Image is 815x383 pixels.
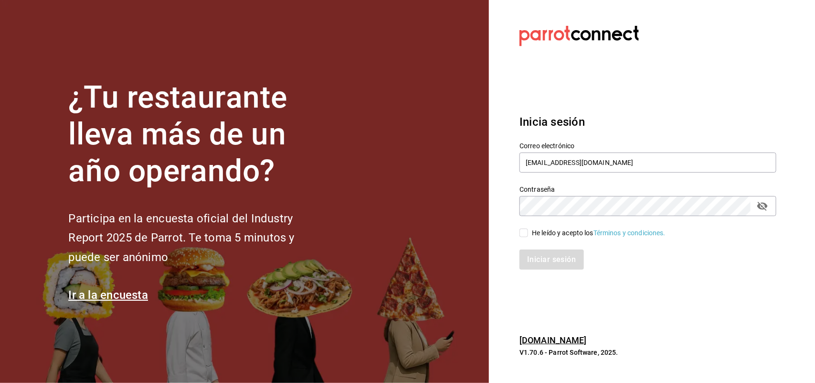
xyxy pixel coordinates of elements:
[532,228,666,238] div: He leído y acepto los
[519,348,776,357] p: V1.70.6 - Parrot Software, 2025.
[593,229,666,237] a: Términos y condiciones.
[754,198,771,214] button: passwordField
[519,186,776,193] label: Contraseña
[68,209,326,267] h2: Participa en la encuesta oficial del Industry Report 2025 de Parrot. Te toma 5 minutos y puede se...
[519,153,776,173] input: Ingresa tu correo electrónico
[519,113,776,131] h3: Inicia sesión
[68,288,148,302] a: Ir a la encuesta
[68,79,326,189] h1: ¿Tu restaurante lleva más de un año operando?
[519,143,776,150] label: Correo electrónico
[519,335,587,345] a: [DOMAIN_NAME]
